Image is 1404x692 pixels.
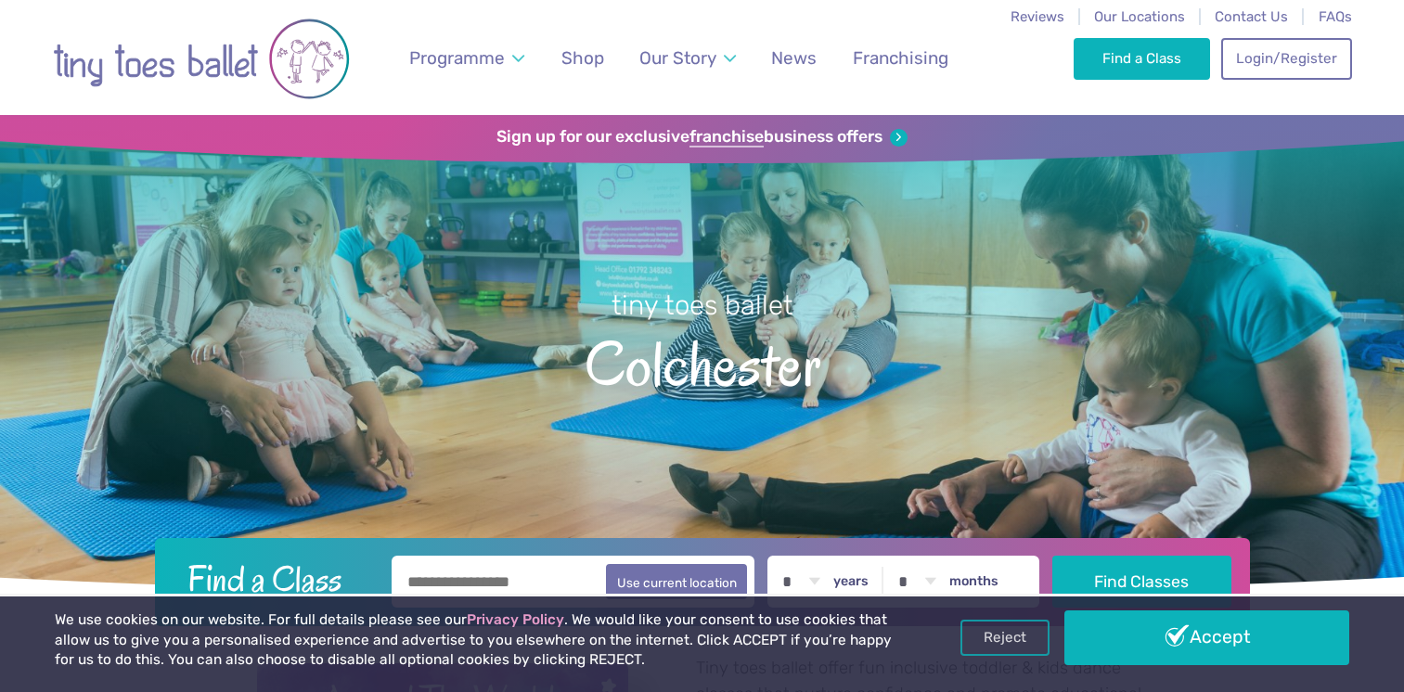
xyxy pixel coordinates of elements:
[496,127,908,147] a: Sign up for our exclusivefranchisebusiness offers
[844,36,957,80] a: Franchising
[1221,38,1351,79] a: Login/Register
[552,36,612,80] a: Shop
[1074,38,1210,79] a: Find a Class
[949,573,998,590] label: months
[763,36,826,80] a: News
[55,610,895,671] p: We use cookies on our website. For full details please see our . We would like your consent to us...
[606,564,748,599] button: Use current location
[1094,8,1185,25] a: Our Locations
[173,556,379,602] h2: Find a Class
[1011,8,1064,25] a: Reviews
[771,47,817,69] span: News
[960,620,1050,655] a: Reject
[1052,556,1231,608] button: Find Classes
[639,47,716,69] span: Our Story
[1319,8,1352,25] a: FAQs
[561,47,604,69] span: Shop
[467,611,564,628] a: Privacy Policy
[853,47,948,69] span: Franchising
[689,127,764,147] strong: franchise
[612,289,793,321] small: tiny toes ballet
[630,36,744,80] a: Our Story
[1215,8,1288,25] a: Contact Us
[53,12,350,106] img: tiny toes ballet
[32,324,1372,399] span: Colchester
[409,47,505,69] span: Programme
[400,36,533,80] a: Programme
[1064,610,1348,664] a: Accept
[833,573,869,590] label: years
